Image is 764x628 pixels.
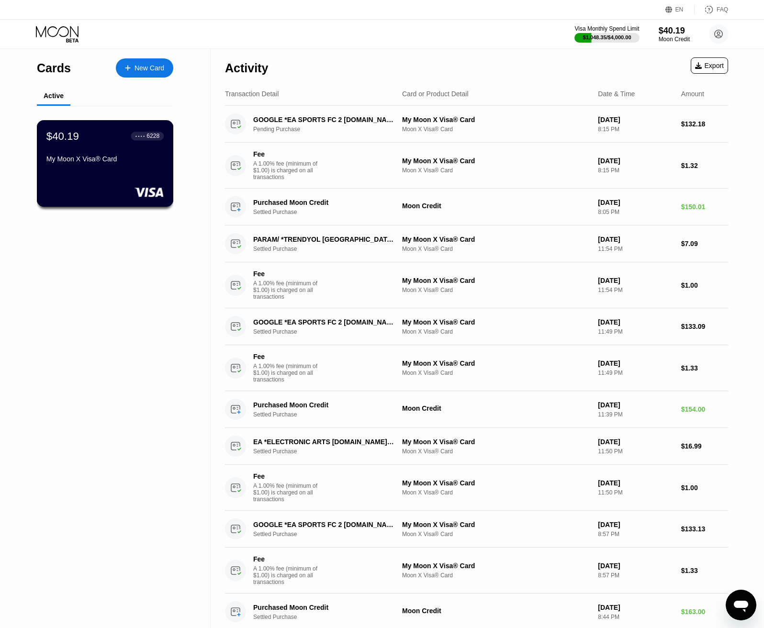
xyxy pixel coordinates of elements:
div: 8:57 PM [598,531,673,538]
div: Settled Purchase [253,531,406,538]
div: [DATE] [598,562,673,570]
div: FAQ [695,5,728,14]
div: 11:50 PM [598,448,673,455]
div: FeeA 1.00% fee (minimum of $1.00) is charged on all transactionsMy Moon X Visa® CardMoon X Visa® ... [225,465,728,511]
div: $40.19Moon Credit [659,26,690,43]
div: Fee [253,353,320,360]
div: 11:50 PM [598,489,673,496]
div: $133.13 [681,525,728,533]
div: Purchased Moon Credit [253,199,395,206]
div: GOOGLE *EA SPORTS FC 2 [DOMAIN_NAME][URL][GEOGRAPHIC_DATA]Settled PurchaseMy Moon X Visa® CardMoo... [225,511,728,548]
div: Activity [225,61,268,75]
div: PARAM/ *TRENDYOL [GEOGRAPHIC_DATA] TR [253,235,395,243]
div: [DATE] [598,438,673,446]
div: My Moon X Visa® Card [402,562,590,570]
div: [DATE] [598,116,673,123]
div: $40.19 [659,26,690,36]
div: Moon X Visa® Card [402,287,590,293]
div: FAQ [717,6,728,13]
div: A 1.00% fee (minimum of $1.00) is charged on all transactions [253,565,325,585]
div: Moon X Visa® Card [402,167,590,174]
div: 6228 [146,133,159,139]
div: Fee [253,472,320,480]
div: $40.19● ● ● ●6228My Moon X Visa® Card [37,121,173,206]
div: Purchased Moon CreditSettled PurchaseMoon Credit[DATE]8:05 PM$150.01 [225,189,728,225]
div: Active [44,92,64,100]
div: FeeA 1.00% fee (minimum of $1.00) is charged on all transactionsMy Moon X Visa® CardMoon X Visa® ... [225,548,728,594]
div: $150.01 [681,203,728,211]
div: 11:49 PM [598,370,673,376]
div: ● ● ● ● [135,135,145,137]
div: Fee [253,270,320,278]
iframe: Mesajlaşma penceresini başlatma düğmesi [726,590,756,620]
div: FeeA 1.00% fee (minimum of $1.00) is charged on all transactionsMy Moon X Visa® CardMoon X Visa® ... [225,143,728,189]
div: Fee [253,150,320,158]
div: Moon X Visa® Card [402,126,590,133]
div: $1,048.35 / $4,000.00 [583,34,631,40]
div: $154.00 [681,405,728,413]
div: GOOGLE *EA SPORTS FC 2 [DOMAIN_NAME][URL][GEOGRAPHIC_DATA] [253,521,395,528]
div: Moon Credit [402,607,590,615]
div: My Moon X Visa® Card [402,157,590,165]
div: Settled Purchase [253,246,406,252]
div: New Card [116,58,173,78]
div: 11:39 PM [598,411,673,418]
div: FeeA 1.00% fee (minimum of $1.00) is charged on all transactionsMy Moon X Visa® CardMoon X Visa® ... [225,345,728,391]
div: Settled Purchase [253,448,406,455]
div: $133.09 [681,323,728,330]
div: GOOGLE *EA SPORTS FC 2 [DOMAIN_NAME][URL][GEOGRAPHIC_DATA]Pending PurchaseMy Moon X Visa® CardMoo... [225,106,728,143]
div: Settled Purchase [253,328,406,335]
div: Transaction Detail [225,90,279,98]
div: Moon X Visa® Card [402,328,590,335]
div: Settled Purchase [253,209,406,215]
div: FeeA 1.00% fee (minimum of $1.00) is charged on all transactionsMy Moon X Visa® CardMoon X Visa® ... [225,262,728,308]
div: Moon X Visa® Card [402,572,590,579]
div: GOOGLE *EA SPORTS FC 2 [DOMAIN_NAME][URL][GEOGRAPHIC_DATA] [253,318,395,326]
div: My Moon X Visa® Card [402,359,590,367]
div: $132.18 [681,120,728,128]
div: EA *ELECTRONIC ARTS [DOMAIN_NAME] CHSettled PurchaseMy Moon X Visa® CardMoon X Visa® Card[DATE]11... [225,428,728,465]
div: $7.09 [681,240,728,247]
div: My Moon X Visa® Card [402,277,590,284]
div: Moon X Visa® Card [402,246,590,252]
div: Fee [253,555,320,563]
div: My Moon X Visa® Card [402,521,590,528]
div: Export [695,62,724,69]
div: [DATE] [598,277,673,284]
div: Card or Product Detail [402,90,469,98]
div: [DATE] [598,401,673,409]
div: [DATE] [598,157,673,165]
div: Visa Monthly Spend Limit$1,048.35/$4,000.00 [574,25,639,43]
div: EN [675,6,684,13]
div: A 1.00% fee (minimum of $1.00) is charged on all transactions [253,160,325,180]
div: Visa Monthly Spend Limit [574,25,639,32]
div: Amount [681,90,704,98]
div: 11:49 PM [598,328,673,335]
div: Moon X Visa® Card [402,531,590,538]
div: EA *ELECTRONIC ARTS [DOMAIN_NAME] CH [253,438,395,446]
div: [DATE] [598,199,673,206]
div: 8:05 PM [598,209,673,215]
div: Purchased Moon CreditSettled PurchaseMoon Credit[DATE]11:39 PM$154.00 [225,391,728,428]
div: GOOGLE *EA SPORTS FC 2 [DOMAIN_NAME][URL][GEOGRAPHIC_DATA] [253,116,395,123]
div: Purchased Moon Credit [253,604,395,611]
div: Date & Time [598,90,635,98]
div: $163.00 [681,608,728,616]
div: $1.33 [681,567,728,574]
div: 8:15 PM [598,126,673,133]
div: Export [691,57,728,74]
div: $1.32 [681,162,728,169]
div: Cards [37,61,71,75]
div: [DATE] [598,318,673,326]
div: 8:44 PM [598,614,673,620]
div: Moon Credit [659,36,690,43]
div: Moon X Visa® Card [402,448,590,455]
div: $1.00 [681,281,728,289]
div: GOOGLE *EA SPORTS FC 2 [DOMAIN_NAME][URL][GEOGRAPHIC_DATA]Settled PurchaseMy Moon X Visa® CardMoo... [225,308,728,345]
div: A 1.00% fee (minimum of $1.00) is charged on all transactions [253,363,325,383]
div: $16.99 [681,442,728,450]
div: My Moon X Visa® Card [402,116,590,123]
div: Moon Credit [402,202,590,210]
div: PARAM/ *TRENDYOL [GEOGRAPHIC_DATA] TRSettled PurchaseMy Moon X Visa® CardMoon X Visa® Card[DATE]1... [225,225,728,262]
